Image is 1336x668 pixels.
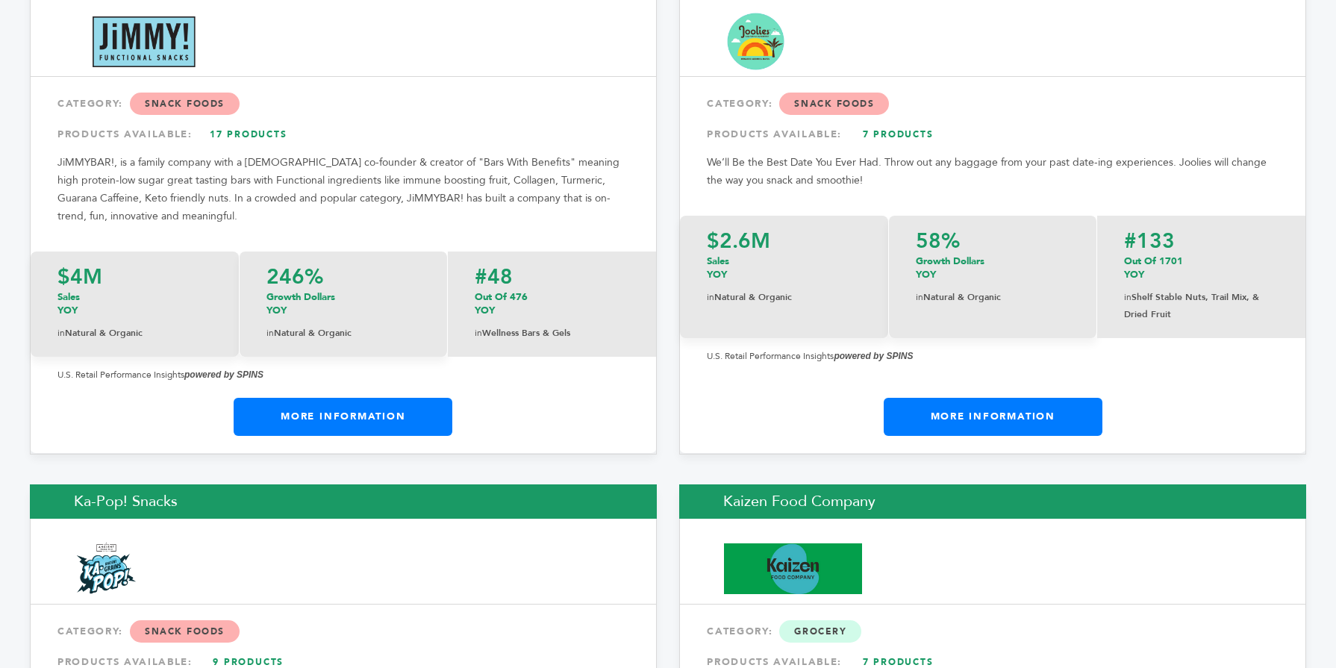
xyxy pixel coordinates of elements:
[266,266,420,287] p: 246%
[30,484,657,519] h2: Ka-Pop! Snacks
[75,16,213,67] img: JiMMYBAR!
[57,290,212,317] p: Sales
[916,289,1070,306] p: Natural & Organic
[196,121,301,148] a: 17 Products
[707,231,861,252] p: $2.6M
[57,325,212,342] p: Natural & Organic
[475,304,495,317] span: YOY
[1124,291,1131,303] span: in
[1124,231,1279,252] p: #133
[184,369,263,380] strong: powered by SPINS
[234,398,452,435] a: More Information
[707,154,1279,190] p: We’ll Be the Best Date You Ever Had. Throw out any baggage from your past date-ing experiences. J...
[475,325,629,342] p: Wellness Bars & Gels
[1124,289,1279,323] p: Shelf Stable Nuts, Trail Mix, & Dried Fruit
[846,121,950,148] a: 7 Products
[475,290,629,317] p: Out of 476
[707,618,1279,645] div: CATEGORY:
[266,325,420,342] p: Natural & Organic
[75,537,138,601] img: Ka-Pop! Snacks
[707,289,861,306] p: Natural & Organic
[679,484,1306,519] h2: Kaizen Food Company
[884,398,1102,435] a: More Information
[266,327,274,339] span: in
[130,620,240,643] span: Snack Foods
[475,266,629,287] p: #48
[707,255,861,281] p: Sales
[707,347,1279,365] p: U.S. Retail Performance Insights
[57,266,212,287] p: $4M
[1124,255,1279,281] p: Out of 1701
[707,121,1279,148] div: PRODUCTS AVAILABLE:
[130,93,240,115] span: Snack Foods
[707,90,1279,117] div: CATEGORY:
[57,154,629,225] p: JiMMYBAR!, is a family company with a [DEMOGRAPHIC_DATA] co-founder & creator of "Bars With Benef...
[57,327,65,339] span: in
[916,231,1070,252] p: 58%
[779,93,889,115] span: Snack Foods
[266,304,287,317] span: YOY
[724,543,862,594] img: Kaizen Food Company
[707,291,714,303] span: in
[707,268,727,281] span: YOY
[916,255,1070,281] p: Growth Dollars
[266,290,420,317] p: Growth Dollars
[57,618,629,645] div: CATEGORY:
[834,351,913,361] strong: powered by SPINS
[779,620,861,643] span: Grocery
[57,304,78,317] span: YOY
[475,327,482,339] span: in
[724,10,787,73] img: Joolies
[916,268,936,281] span: YOY
[57,366,629,384] p: U.S. Retail Performance Insights
[57,121,629,148] div: PRODUCTS AVAILABLE:
[916,291,923,303] span: in
[1124,268,1144,281] span: YOY
[57,90,629,117] div: CATEGORY:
